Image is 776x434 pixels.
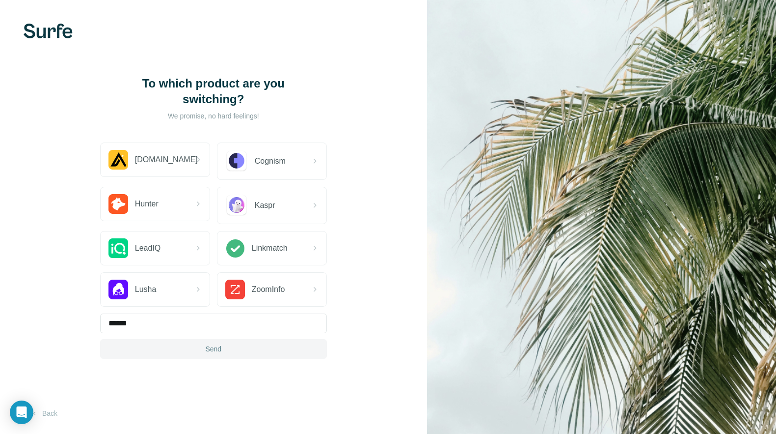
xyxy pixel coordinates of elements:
[108,238,128,258] img: LeadIQ Logo
[108,280,128,299] img: Lusha Logo
[135,198,159,210] span: Hunter
[135,242,161,254] span: LeadIQ
[252,284,285,295] span: ZoomInfo
[225,194,248,217] img: Kaspr Logo
[108,194,128,214] img: Hunter.io Logo
[115,76,312,107] h1: To which product are you switching?
[24,405,64,422] button: Back
[135,284,157,295] span: Lusha
[252,242,288,254] span: Linkmatch
[255,200,275,211] span: Kaspr
[225,280,245,299] img: ZoomInfo Logo
[225,150,248,173] img: Cognism Logo
[10,401,33,424] div: Open Intercom Messenger
[255,155,286,167] span: Cognism
[115,111,312,121] p: We promise, no hard feelings!
[100,339,327,359] button: Send
[205,344,221,354] span: Send
[225,238,245,258] img: Linkmatch Logo
[135,154,198,166] span: [DOMAIN_NAME]
[24,24,73,38] img: Surfe's logo
[108,150,128,170] img: Apollo.io Logo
